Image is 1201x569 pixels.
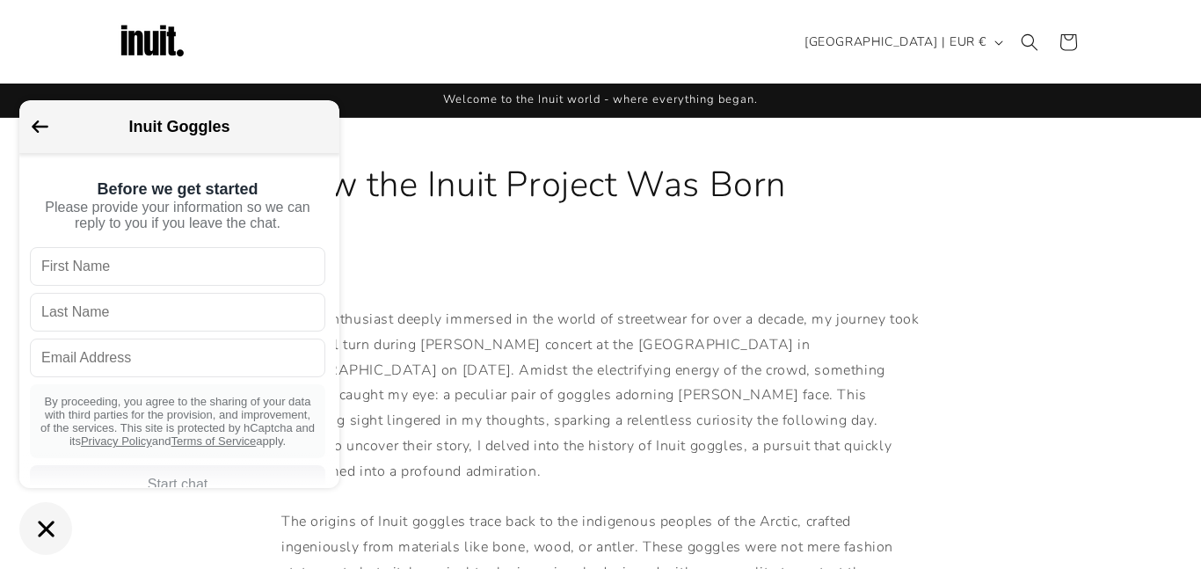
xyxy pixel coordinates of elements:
[14,100,345,555] inbox-online-store-chat: Shopify online store chat
[804,33,986,51] span: [GEOGRAPHIC_DATA] | EUR €
[281,162,920,208] h1: How the Inuit Project Was Born
[117,7,187,77] img: Inuit Logo
[794,26,1010,59] button: [GEOGRAPHIC_DATA] | EUR €
[1010,23,1049,62] summary: Search
[443,91,758,107] span: Welcome to the Inuit world - where everything began.
[117,84,1084,117] div: Announcement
